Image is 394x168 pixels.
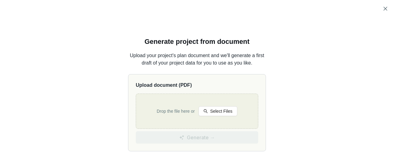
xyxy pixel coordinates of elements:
[210,108,232,115] span: Select Files
[199,106,237,116] button: Select Files
[128,52,266,67] p: Upload your project's plan document and we'll generate a first draft of your project data for you...
[380,4,390,14] button: Close
[380,6,390,11] span: Close
[157,109,196,114] span: Drop the file here or
[383,6,388,11] span: close
[203,109,208,113] span: search
[144,36,249,47] h2: Generate project from document
[136,82,258,89] p: Upload document (PDF)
